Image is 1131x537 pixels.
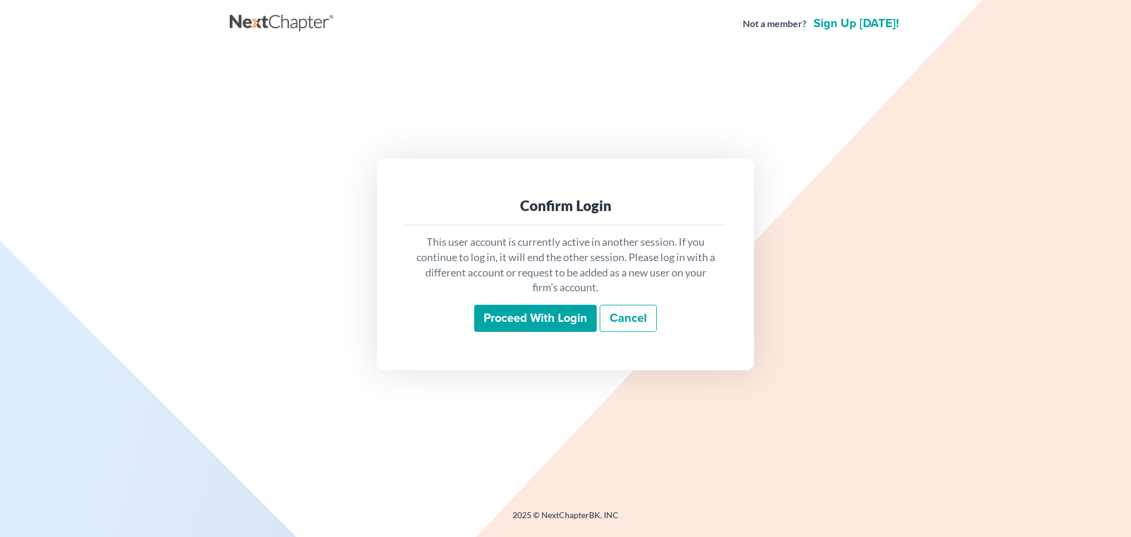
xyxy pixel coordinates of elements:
[415,235,716,295] p: This user account is currently active in another session. If you continue to log in, it will end ...
[600,305,657,332] a: Cancel
[811,18,901,29] a: Sign up [DATE]!
[415,196,716,215] div: Confirm Login
[474,305,597,332] input: Proceed with login
[743,17,806,31] strong: Not a member?
[230,509,901,531] div: 2025 © NextChapterBK, INC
